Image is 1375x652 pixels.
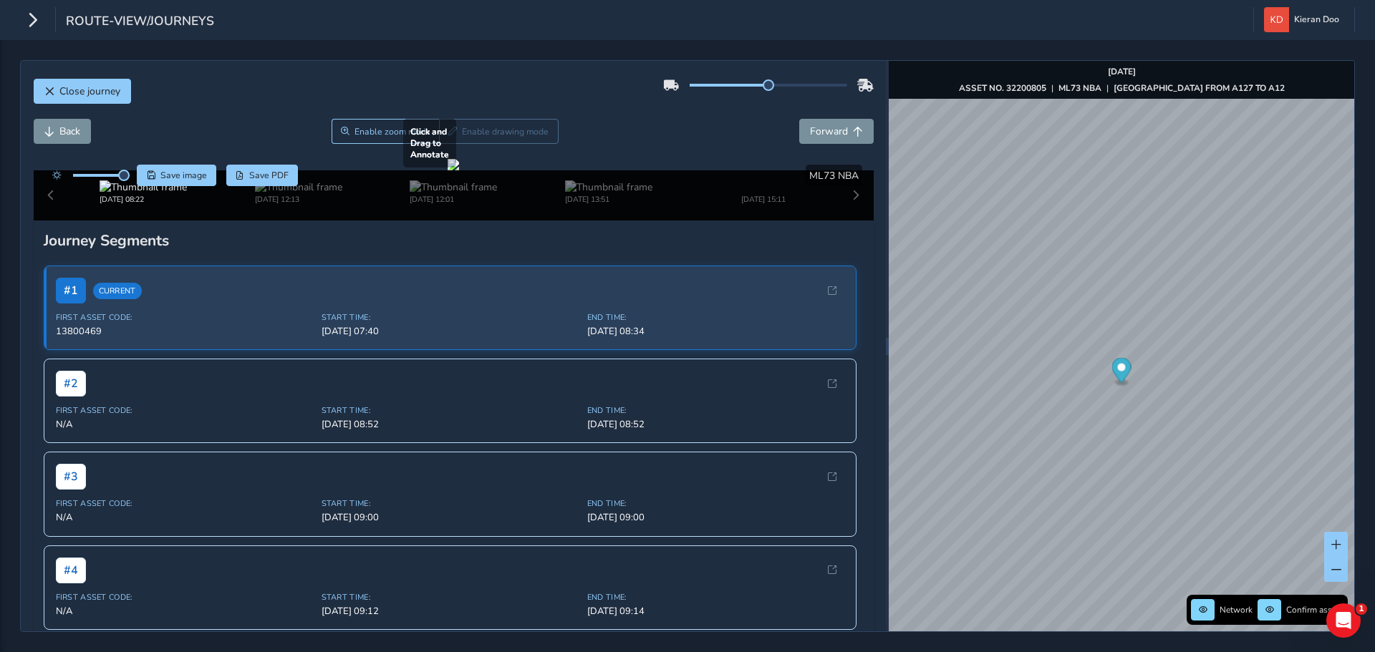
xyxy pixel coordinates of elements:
span: Forward [810,125,848,138]
span: Close journey [59,84,120,98]
span: [DATE] 09:14 [587,605,844,618]
span: End Time: [587,592,844,603]
strong: ASSET NO. 32200805 [959,82,1046,94]
button: Save [137,165,216,186]
span: Kieran Doo [1294,7,1339,32]
span: Enable zoom mode [354,126,430,137]
img: Thumbnail frame [100,180,187,194]
span: Save PDF [249,170,289,181]
span: [DATE] 08:52 [322,418,579,431]
span: End Time: [587,405,844,416]
img: Thumbnail frame [255,180,342,194]
span: Back [59,125,80,138]
img: Thumbnail frame [410,180,497,194]
div: [DATE] 12:13 [255,194,342,205]
span: First Asset Code: [56,592,313,603]
span: [DATE] 08:52 [587,418,844,431]
span: Current [93,283,142,299]
button: PDF [226,165,299,186]
span: [DATE] 07:40 [322,325,579,338]
span: Save image [160,170,207,181]
span: Start Time: [322,592,579,603]
iframe: Intercom live chat [1326,603,1361,638]
button: Back [34,119,91,144]
button: Close journey [34,79,131,104]
span: Network [1220,604,1253,615]
span: Start Time: [322,498,579,509]
span: [DATE] 09:00 [322,511,579,524]
div: [DATE] 12:01 [410,194,497,205]
strong: [GEOGRAPHIC_DATA] FROM A127 TO A12 [1114,82,1285,94]
img: Thumbnail frame [720,180,807,194]
span: N/A [56,605,313,618]
button: Forward [799,119,874,144]
span: First Asset Code: [56,405,313,416]
img: Thumbnail frame [565,180,652,194]
div: | | [959,82,1285,94]
div: Map marker [1112,358,1132,387]
span: [DATE] 09:00 [587,511,844,524]
span: # 1 [56,278,86,303]
span: N/A [56,511,313,524]
span: [DATE] 08:34 [587,325,844,338]
span: 1 [1356,603,1367,615]
div: [DATE] 13:51 [565,194,652,205]
span: Start Time: [322,405,579,416]
button: Kieran Doo [1264,7,1344,32]
img: diamond-layout [1264,7,1289,32]
span: ML73 NBA [809,169,859,183]
span: # 3 [56,464,86,490]
span: N/A [56,418,313,431]
span: Confirm assets [1286,604,1343,615]
div: Journey Segments [44,230,864,250]
strong: [DATE] [1108,66,1136,77]
span: route-view/journeys [66,12,214,32]
div: [DATE] 08:22 [100,194,187,205]
span: Start Time: [322,312,579,323]
span: # 4 [56,558,86,583]
span: End Time: [587,498,844,509]
span: # 2 [56,371,86,396]
strong: ML73 NBA [1058,82,1101,94]
span: End Time: [587,312,844,323]
div: [DATE] 15:11 [720,194,807,205]
span: First Asset Code: [56,498,313,509]
span: First Asset Code: [56,312,313,323]
span: 13800469 [56,325,313,338]
span: [DATE] 09:12 [322,605,579,618]
button: Zoom [332,119,440,144]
